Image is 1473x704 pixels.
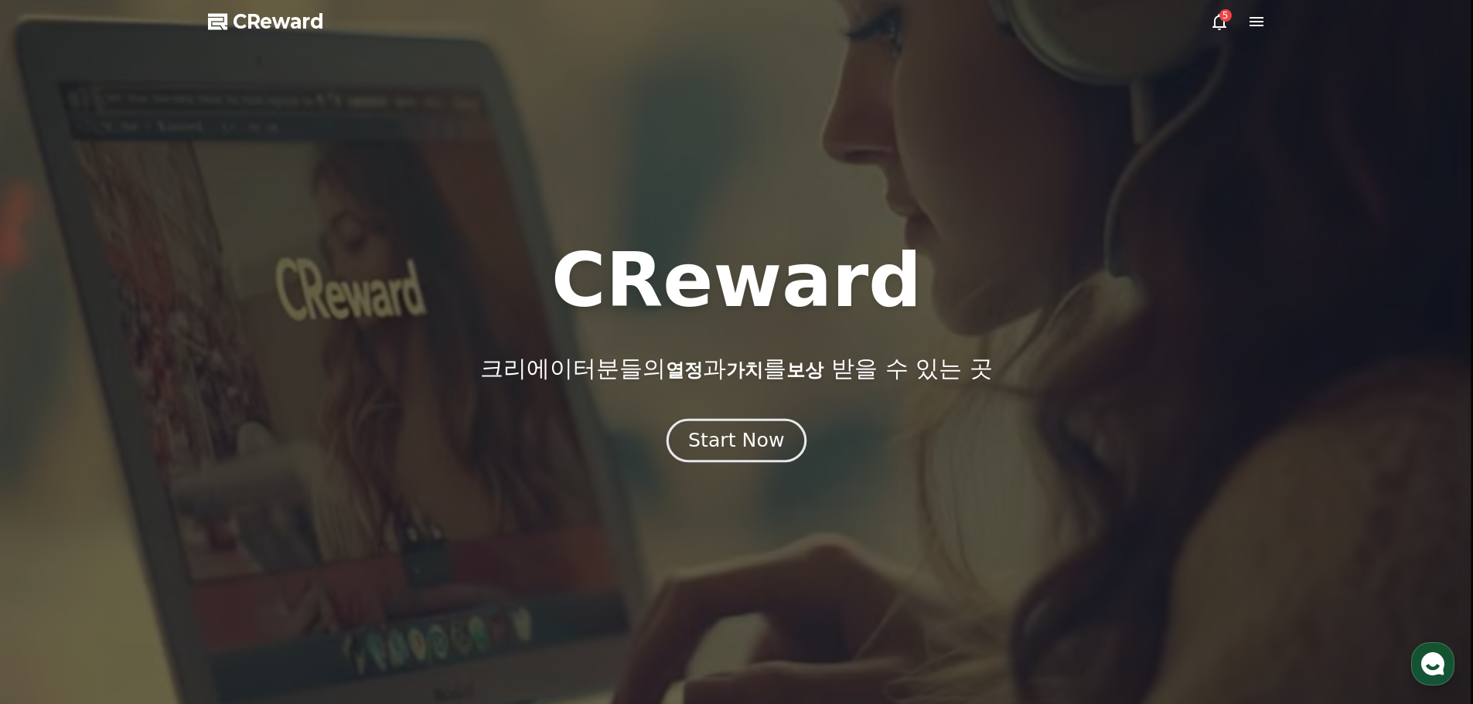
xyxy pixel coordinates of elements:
a: CReward [208,9,324,34]
span: 보상 [786,359,823,381]
span: CReward [233,9,324,34]
span: 가치 [726,359,763,381]
h1: CReward [551,243,922,318]
a: 설정 [199,490,297,529]
div: 5 [1219,9,1232,22]
a: 대화 [102,490,199,529]
p: 크리에이터분들의 과 를 받을 수 있는 곳 [480,355,992,383]
a: 5 [1210,12,1229,31]
a: 홈 [5,490,102,529]
button: Start Now [667,418,806,462]
span: 홈 [49,513,58,525]
span: 대화 [142,514,160,526]
span: 열정 [666,359,703,381]
div: Start Now [688,427,784,454]
span: 설정 [239,513,257,525]
a: Start Now [670,435,803,450]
